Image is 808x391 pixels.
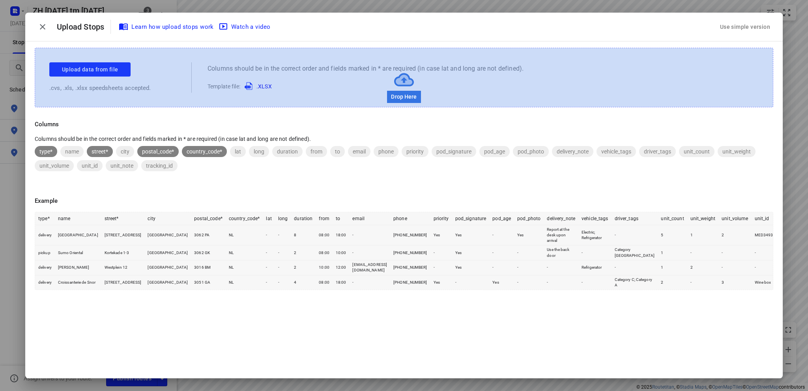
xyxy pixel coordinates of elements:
th: unit_count [658,212,687,225]
p: Upload Stops [57,21,110,33]
td: - [718,245,751,260]
td: Report at the desk upon arrival [544,225,578,245]
th: lat [263,212,275,225]
th: to [333,212,350,225]
span: priority [402,148,428,155]
th: email [349,212,390,225]
td: - [578,245,612,260]
td: 3062 GK [191,245,226,260]
td: - [489,260,514,275]
td: NL [226,245,263,260]
td: Kortekade 1-3 [101,245,145,260]
span: delivery_note [552,148,593,155]
td: Yes [430,275,452,290]
td: [PHONE_NUMBER] [390,275,430,290]
td: [PHONE_NUMBER] [390,260,430,275]
th: driver_tags [612,212,658,225]
th: country_code* [226,212,263,225]
td: Wine box [752,275,776,290]
div: Use simple version [718,21,772,34]
td: Electric; Refrigerator [578,225,612,245]
td: delivery [35,260,55,275]
td: - [263,245,275,260]
td: 08:00 [316,245,333,260]
td: - [514,260,544,275]
span: type* [35,148,57,155]
td: - [349,245,390,260]
span: long [249,148,269,155]
td: - [275,260,291,275]
td: - [349,225,390,245]
td: 3016 BM [191,260,226,275]
td: 18:00 [333,225,350,245]
td: [STREET_ADDRESS] [101,275,145,290]
th: delivery_note [544,212,578,225]
td: Yes [514,225,544,245]
td: [STREET_ADDRESS] [101,225,145,245]
td: pickup [35,245,55,260]
td: Yes [452,245,490,260]
td: - [514,275,544,290]
th: unit_volume [718,212,751,225]
td: 4 [291,275,316,290]
td: - [612,260,658,275]
span: to [330,148,345,155]
td: 08:00 [316,275,333,290]
td: - [489,225,514,245]
a: Learn how upload stops work [117,20,217,34]
td: [GEOGRAPHIC_DATA] [144,260,191,275]
td: - [544,275,578,290]
td: [PHONE_NUMBER] [390,225,430,245]
span: lat [230,148,246,155]
td: - [275,275,291,290]
td: - [349,275,390,290]
span: pod_photo [513,148,549,155]
span: email [348,148,370,155]
td: [GEOGRAPHIC_DATA] [144,275,191,290]
td: [EMAIL_ADDRESS][DOMAIN_NAME] [349,260,390,275]
th: postal_code* [191,212,226,225]
td: NL [226,275,263,290]
td: - [687,275,718,290]
td: MED3493 [752,225,776,245]
td: Yes [452,260,490,275]
p: Columns should be in the correct order and fields marked in * are required (in case lat and long ... [35,135,773,143]
td: 10:00 [333,245,350,260]
td: 3051 GA [191,275,226,290]
td: delivery [35,225,55,245]
td: Use the back door [544,245,578,260]
span: driver_tags [639,148,676,155]
td: [GEOGRAPHIC_DATA] [144,225,191,245]
td: [GEOGRAPHIC_DATA] [144,245,191,260]
span: name [60,148,84,155]
td: 1 [658,260,687,275]
td: Yes [489,275,514,290]
td: 2 [718,225,751,245]
th: city [144,212,191,225]
span: unit_note [106,163,138,169]
td: - [452,275,490,290]
td: Croissanterie de Snor [55,275,101,290]
th: pod_signature [452,212,490,225]
td: - [263,225,275,245]
td: 2 [291,260,316,275]
td: 1 [658,245,687,260]
td: - [275,245,291,260]
td: - [430,245,452,260]
td: 2 [291,245,316,260]
td: - [263,260,275,275]
td: Sumo Oriental [55,245,101,260]
td: NL [226,225,263,245]
span: vehicle_tags [597,148,636,155]
td: 12:00 [333,260,350,275]
span: unit_count [679,148,714,155]
span: from [306,148,327,155]
span: Watch a video [220,22,271,32]
td: - [514,245,544,260]
td: 10:00 [316,260,333,275]
th: duration [291,212,316,225]
p: Drop Here [387,91,421,103]
td: - [687,245,718,260]
p: Columns [35,120,773,129]
td: - [752,245,776,260]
